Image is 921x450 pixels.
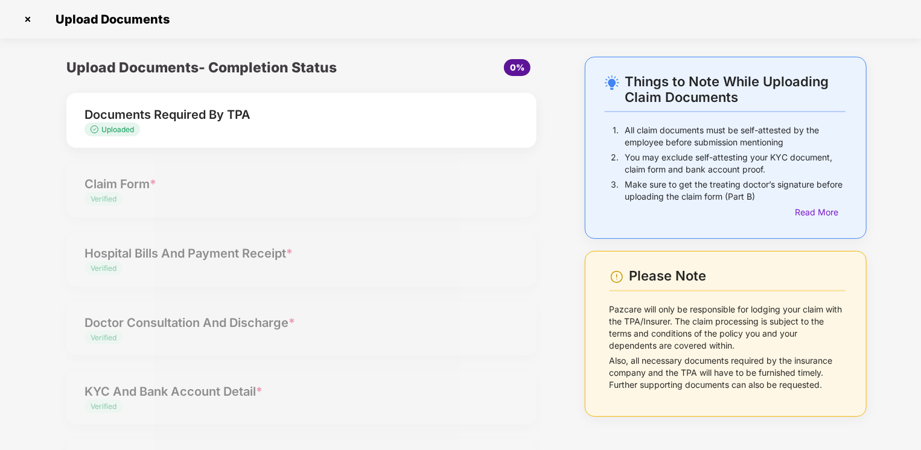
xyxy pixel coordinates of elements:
div: Documents Required By TPA [84,105,482,124]
div: Read More [795,206,846,219]
span: 0% [510,62,524,72]
p: Pazcare will only be responsible for lodging your claim with the TPA/Insurer. The claim processin... [610,303,846,352]
p: All claim documents must be self-attested by the employee before submission mentioning [625,124,846,148]
div: Things to Note While Uploading Claim Documents [625,74,846,105]
p: Also, all necessary documents required by the insurance company and the TPA will have to be furni... [610,355,846,391]
div: Please Note [629,268,846,284]
span: Upload Documents [43,12,176,27]
div: Upload Documents- Completion Status [66,57,380,78]
p: You may exclude self-attesting your KYC document, claim form and bank account proof. [625,151,846,176]
img: svg+xml;base64,PHN2ZyB4bWxucz0iaHR0cDovL3d3dy53My5vcmcvMjAwMC9zdmciIHdpZHRoPSIyNC4wOTMiIGhlaWdodD... [605,75,619,90]
p: 3. [611,179,619,203]
span: Uploaded [101,125,134,134]
img: svg+xml;base64,PHN2ZyB4bWxucz0iaHR0cDovL3d3dy53My5vcmcvMjAwMC9zdmciIHdpZHRoPSIxMy4zMzMiIGhlaWdodD... [91,125,101,133]
p: 2. [611,151,619,176]
p: 1. [613,124,619,148]
p: Make sure to get the treating doctor’s signature before uploading the claim form (Part B) [625,179,846,203]
img: svg+xml;base64,PHN2ZyBpZD0iQ3Jvc3MtMzJ4MzIiIHhtbG5zPSJodHRwOi8vd3d3LnczLm9yZy8yMDAwL3N2ZyIgd2lkdG... [18,10,37,29]
img: svg+xml;base64,PHN2ZyBpZD0iV2FybmluZ18tXzI0eDI0IiBkYXRhLW5hbWU9Ildhcm5pbmcgLSAyNHgyNCIgeG1sbnM9Im... [610,270,624,284]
